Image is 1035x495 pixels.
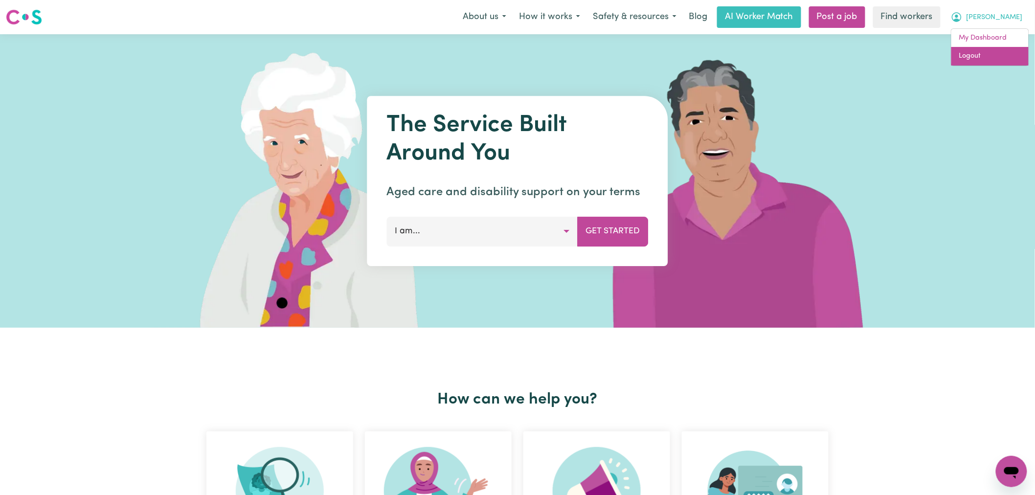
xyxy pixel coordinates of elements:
button: I am... [387,217,578,246]
iframe: Button to launch messaging window [996,456,1027,487]
a: Careseekers logo [6,6,42,28]
img: Careseekers logo [6,8,42,26]
button: About us [456,7,513,27]
p: Aged care and disability support on your terms [387,183,649,201]
h1: The Service Built Around You [387,112,649,168]
a: Post a job [809,6,865,28]
a: My Dashboard [951,29,1029,47]
button: Get Started [578,217,649,246]
span: [PERSON_NAME] [967,12,1023,23]
button: My Account [945,7,1029,27]
h2: How can we help you? [201,390,834,409]
a: Logout [951,47,1029,66]
button: Safety & resources [586,7,683,27]
button: How it works [513,7,586,27]
a: AI Worker Match [717,6,801,28]
a: Find workers [873,6,941,28]
div: My Account [951,28,1029,66]
a: Blog [683,6,713,28]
